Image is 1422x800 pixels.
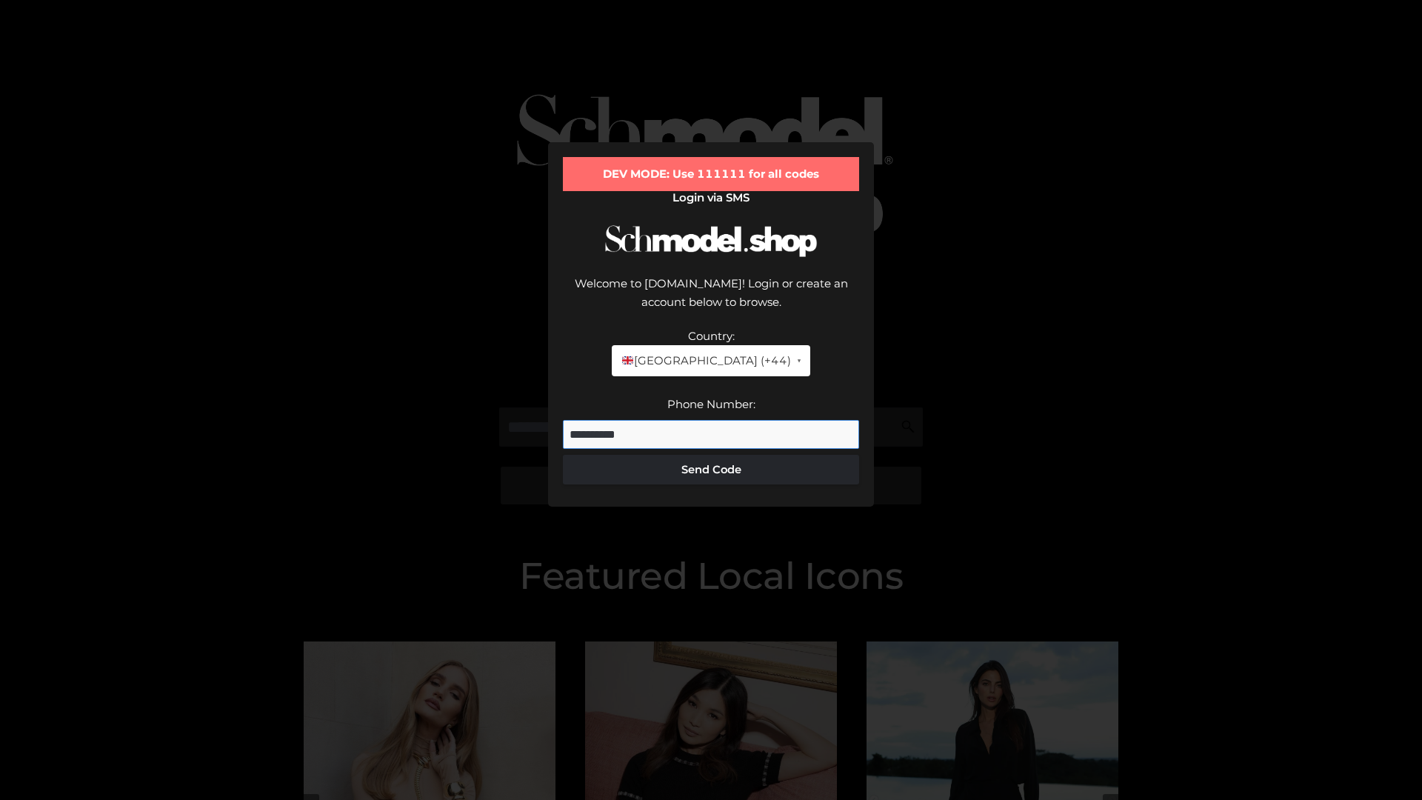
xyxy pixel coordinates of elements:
[621,351,790,370] span: [GEOGRAPHIC_DATA] (+44)
[563,455,859,484] button: Send Code
[667,397,755,411] label: Phone Number:
[563,157,859,191] div: DEV MODE: Use 111111 for all codes
[622,355,633,366] img: 🇬🇧
[600,212,822,270] img: Schmodel Logo
[563,274,859,327] div: Welcome to [DOMAIN_NAME]! Login or create an account below to browse.
[563,191,859,204] h2: Login via SMS
[688,329,735,343] label: Country:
